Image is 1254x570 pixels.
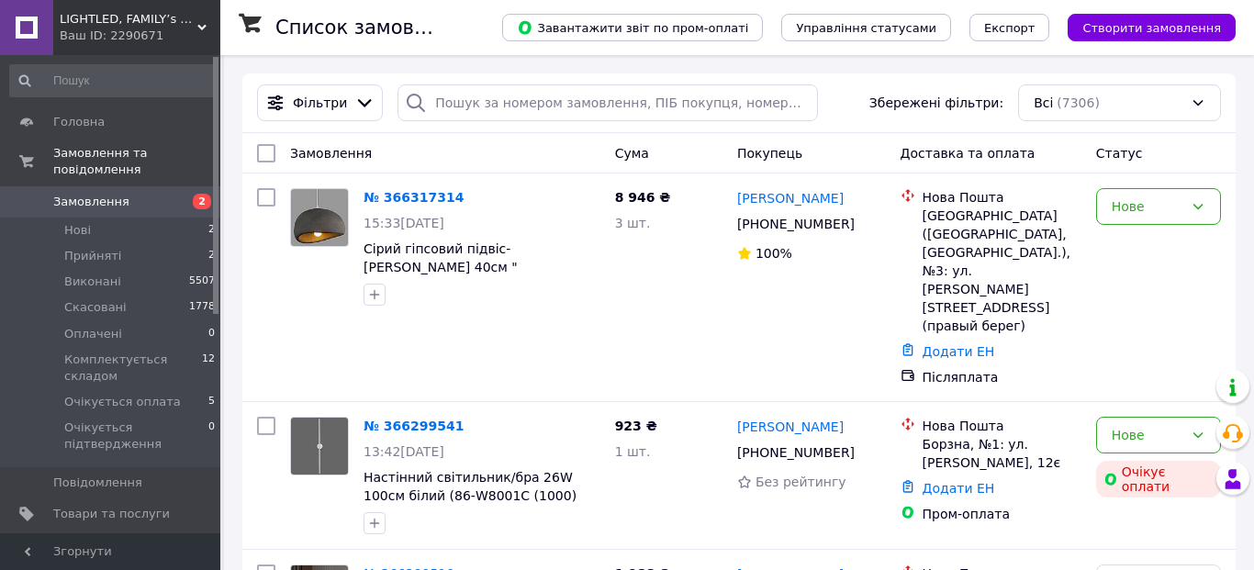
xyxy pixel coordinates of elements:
[53,114,105,130] span: Головна
[64,352,202,385] span: Комплектується складом
[364,241,565,293] a: Сірий гіпсовий підвіс-[PERSON_NAME] 40см "[PERSON_NAME]" (805-8002-1)
[53,145,220,178] span: Замовлення та повідомлення
[208,326,215,342] span: 0
[756,246,792,261] span: 100%
[290,417,349,475] a: Фото товару
[364,444,444,459] span: 13:42[DATE]
[9,64,217,97] input: Пошук
[733,440,858,465] div: [PHONE_NUMBER]
[502,14,763,41] button: Завантажити звіт по пром-оплаті
[202,352,215,385] span: 12
[923,188,1081,207] div: Нова Пошта
[208,419,215,453] span: 0
[53,475,142,491] span: Повідомлення
[737,189,844,207] a: [PERSON_NAME]
[1112,196,1183,217] div: Нове
[397,84,818,121] input: Пошук за номером замовлення, ПІБ покупця, номером телефону, Email, номером накладної
[796,21,936,35] span: Управління статусами
[615,444,651,459] span: 1 шт.
[615,146,649,161] span: Cума
[291,418,348,475] img: Фото товару
[189,274,215,290] span: 5507
[615,419,657,433] span: 923 ₴
[364,216,444,230] span: 15:33[DATE]
[733,211,858,237] div: [PHONE_NUMBER]
[64,326,122,342] span: Оплачені
[189,299,215,316] span: 1778
[1034,94,1053,112] span: Всі
[293,94,347,112] span: Фільтри
[64,299,127,316] span: Скасовані
[923,417,1081,435] div: Нова Пошта
[737,146,802,161] span: Покупець
[208,222,215,239] span: 2
[275,17,462,39] h1: Список замовлень
[984,21,1036,35] span: Експорт
[64,274,121,290] span: Виконані
[364,470,577,521] a: Настінний світильник/бра 26W 100см білий (86-W8001C (1000) WH)
[923,481,995,496] a: Додати ЕН
[781,14,951,41] button: Управління статусами
[208,248,215,264] span: 2
[1068,14,1236,41] button: Створити замовлення
[291,189,348,246] img: Фото товару
[1112,425,1183,445] div: Нове
[364,190,464,205] a: № 366317314
[1049,19,1236,34] a: Створити замовлення
[901,146,1036,161] span: Доставка та оплата
[64,394,181,410] span: Очікується оплата
[53,194,129,210] span: Замовлення
[64,222,91,239] span: Нові
[615,216,651,230] span: 3 шт.
[1096,461,1221,497] div: Очікує оплати
[756,475,846,489] span: Без рейтингу
[193,194,211,209] span: 2
[208,394,215,410] span: 5
[1082,21,1221,35] span: Створити замовлення
[969,14,1050,41] button: Експорт
[1057,95,1100,110] span: (7306)
[869,94,1003,112] span: Збережені фільтри:
[364,419,464,433] a: № 366299541
[60,11,197,28] span: LIGHTLED, FAMILY’s LIGHT&GRILL
[737,418,844,436] a: [PERSON_NAME]
[53,506,170,522] span: Товари та послуги
[923,435,1081,472] div: Борзна, №1: ул. [PERSON_NAME], 12є
[615,190,671,205] span: 8 946 ₴
[60,28,220,44] div: Ваш ID: 2290671
[517,19,748,36] span: Завантажити звіт по пром-оплаті
[290,146,372,161] span: Замовлення
[290,188,349,247] a: Фото товару
[923,368,1081,386] div: Післяплата
[923,344,995,359] a: Додати ЕН
[923,505,1081,523] div: Пром-оплата
[923,207,1081,335] div: [GEOGRAPHIC_DATA] ([GEOGRAPHIC_DATA], [GEOGRAPHIC_DATA].), №3: ул. [PERSON_NAME][STREET_ADDRESS] ...
[64,248,121,264] span: Прийняті
[1096,146,1143,161] span: Статус
[64,419,208,453] span: Очікується підтвердження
